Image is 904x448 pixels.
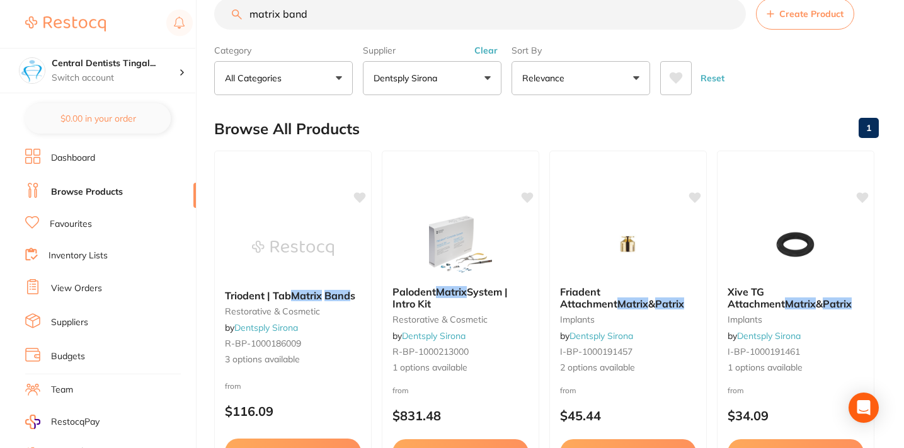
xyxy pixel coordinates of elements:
em: Matrix [436,285,467,298]
img: Triodent | Tab Matrix Bands [252,217,334,280]
span: I-BP-1000191461 [728,346,800,357]
span: 1 options available [728,362,864,374]
label: Supplier [363,45,501,56]
a: Budgets [51,350,85,363]
span: by [560,330,633,342]
button: All Categories [214,61,353,95]
label: Category [214,45,353,56]
small: restorative & cosmetic [392,314,529,325]
small: implants [560,314,696,325]
em: Patrix [655,297,684,310]
span: from [560,386,576,395]
h4: Central Dentists Tingalpa [52,57,179,70]
em: Matrix [617,297,648,310]
em: Patrix [823,297,852,310]
p: $34.09 [728,408,864,423]
b: Friadent Attachment Matrix & Patrix [560,286,696,309]
span: by [728,330,801,342]
label: Sort By [512,45,650,56]
a: Dentsply Sirona [402,330,466,342]
img: Central Dentists Tingalpa [20,58,45,83]
img: Restocq Logo [25,16,106,32]
em: Band [324,289,350,302]
img: Friadent Attachment Matrix & Patrix [587,213,669,276]
div: Open Intercom Messenger [849,393,879,423]
b: Triodent | Tab Matrix Bands [225,290,361,301]
span: Triodent | Tab [225,289,291,302]
span: from [392,386,409,395]
p: Dentsply Sirona [374,72,442,84]
p: Switch account [52,72,179,84]
img: RestocqPay [25,415,40,429]
span: 2 options available [560,362,696,374]
a: Suppliers [51,316,88,329]
span: by [392,330,466,342]
span: & [648,297,655,310]
span: by [225,322,298,333]
a: Browse Products [51,186,123,198]
a: Inventory Lists [49,250,108,262]
a: Restocq Logo [25,9,106,38]
em: Matrix [785,297,816,310]
span: s [350,289,355,302]
button: Clear [471,45,501,56]
b: Xive TG Attachment Matrix & Patrix [728,286,864,309]
p: $116.09 [225,404,361,418]
span: Create Product [779,9,844,19]
span: & [816,297,823,310]
span: from [728,386,744,395]
span: Palodent [392,285,436,298]
button: Relevance [512,61,650,95]
h2: Browse All Products [214,120,360,138]
a: Team [51,384,73,396]
span: from [225,381,241,391]
small: implants [728,314,864,325]
a: RestocqPay [25,415,100,429]
span: 3 options available [225,353,361,366]
p: $45.44 [560,408,696,423]
small: restorative & cosmetic [225,306,361,316]
span: R-BP-1000186009 [225,338,301,349]
a: Favourites [50,218,92,231]
a: Dashboard [51,152,95,164]
p: All Categories [225,72,287,84]
button: Dentsply Sirona [363,61,501,95]
p: $831.48 [392,408,529,423]
a: View Orders [51,282,102,295]
a: Dentsply Sirona [737,330,801,342]
img: Palodent Matrix System | Intro Kit [420,213,501,276]
span: I-BP-1000191457 [560,346,632,357]
span: Xive TG Attachment [728,285,785,309]
img: Xive TG Attachment Matrix & Patrix [755,213,837,276]
b: Palodent Matrix System | Intro Kit [392,286,529,309]
button: $0.00 in your order [25,103,171,134]
a: 1 [859,115,879,141]
button: Reset [697,61,728,95]
span: Friadent Attachment [560,285,617,309]
a: Dentsply Sirona [569,330,633,342]
span: 1 options available [392,362,529,374]
em: Matrix [291,289,322,302]
a: Dentsply Sirona [234,322,298,333]
p: Relevance [522,72,569,84]
span: RestocqPay [51,416,100,428]
span: System | Intro Kit [392,285,508,309]
span: R-BP-1000213000 [392,346,469,357]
